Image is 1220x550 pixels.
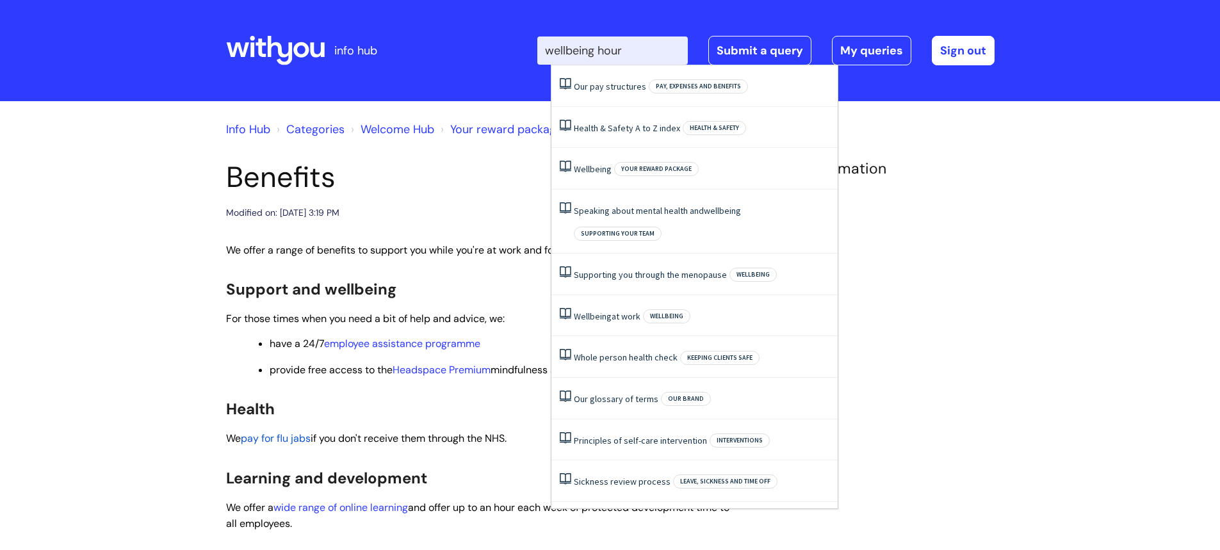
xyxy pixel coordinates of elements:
span: Health & Safety [683,121,746,135]
span: We if you don't receive them through the NHS. [226,432,507,445]
h4: Related Information [751,160,995,178]
a: Speaking about mental health andwellbeing [574,205,741,216]
span: Keeping clients safe [680,351,760,365]
a: Our pay structures [574,81,646,92]
a: Whole person health check [574,352,678,363]
span: Wellbeing [574,311,612,322]
li: Welcome Hub [348,119,434,140]
span: We offer a range of benefits to support you while you're at work and for the times when you're not. [226,243,682,257]
span: For those times when you need a bit of help and advice, we: [226,312,505,325]
a: Our glossary of terms [574,393,658,405]
li: Your reward package [437,119,562,140]
a: Wellbeingat work [574,311,640,322]
a: Wellbeing [574,163,612,175]
span: Supporting your team [574,227,662,241]
span: We offer a and offer up to an hour each week of protected development time to all employees. [226,501,729,530]
span: Your reward package [614,162,699,176]
a: Supporting you through the menopause [574,269,727,280]
span: Our brand [661,392,711,406]
a: Submit a query [708,36,811,65]
span: Interventions [710,433,770,448]
a: Welcome Hub [361,122,434,137]
p: info hub [334,40,377,61]
span: provide free access to the mindfulness and meditation app [270,363,643,376]
a: employee assistance programme [324,337,480,350]
a: My queries [832,36,911,65]
span: Wellbeing [643,309,690,323]
a: Headspace Premium [393,363,491,376]
a: wide range of online learning [273,501,408,514]
span: wellbeing [704,205,741,216]
h1: Benefits [226,160,732,195]
span: Wellbeing [729,268,777,282]
a: Your reward package [450,122,562,137]
a: Health & Safety A to Z index [574,122,680,134]
span: Health [226,399,275,419]
a: Principles of self-care intervention [574,435,707,446]
span: Pay, expenses and benefits [649,79,748,93]
a: Sickness review process [574,476,671,487]
span: Learning and development [226,468,427,488]
a: Categories [286,122,345,137]
a: pay for flu jabs [241,432,311,445]
div: | - [537,36,995,65]
span: Leave, sickness and time off [673,474,777,489]
a: Info Hub [226,122,270,137]
span: Support and wellbeing [226,279,396,299]
input: Search [537,36,688,65]
a: Sign out [932,36,995,65]
li: Solution home [273,119,345,140]
div: Modified on: [DATE] 3:19 PM [226,205,339,221]
span: have a 24/7 [270,337,480,350]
